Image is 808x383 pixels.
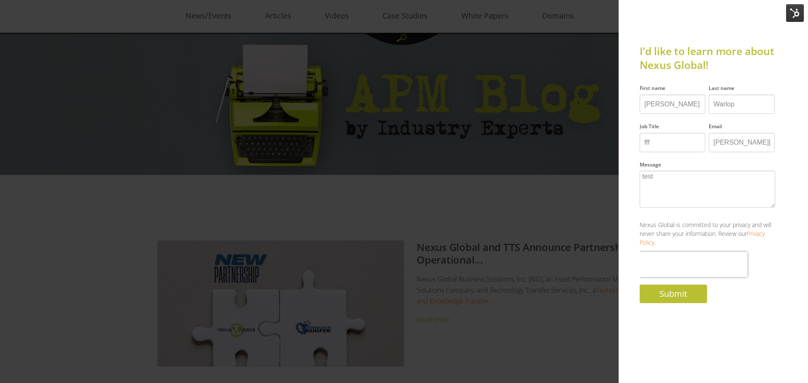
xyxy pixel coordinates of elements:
span: Last name [709,85,734,92]
input: Submit [640,285,707,303]
textarea: test [640,171,775,208]
h3: I’d like to learn more about Nexus Global! [640,44,779,72]
iframe: reCAPTCHA [640,252,747,277]
input: Email [709,133,774,152]
input: Last name [709,95,774,114]
span: Message [640,161,661,168]
input: Job Title [640,133,705,152]
a: Privacy Policy [640,230,765,246]
span: Job Title [640,123,659,130]
span: Email [709,123,722,130]
p: Nexus Global is committed to your privacy and will never share your information. Review our . [640,220,779,247]
span: First name [640,85,665,92]
input: First name [640,95,705,114]
img: HubSpot Tools Menu Toggle [786,4,804,22]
